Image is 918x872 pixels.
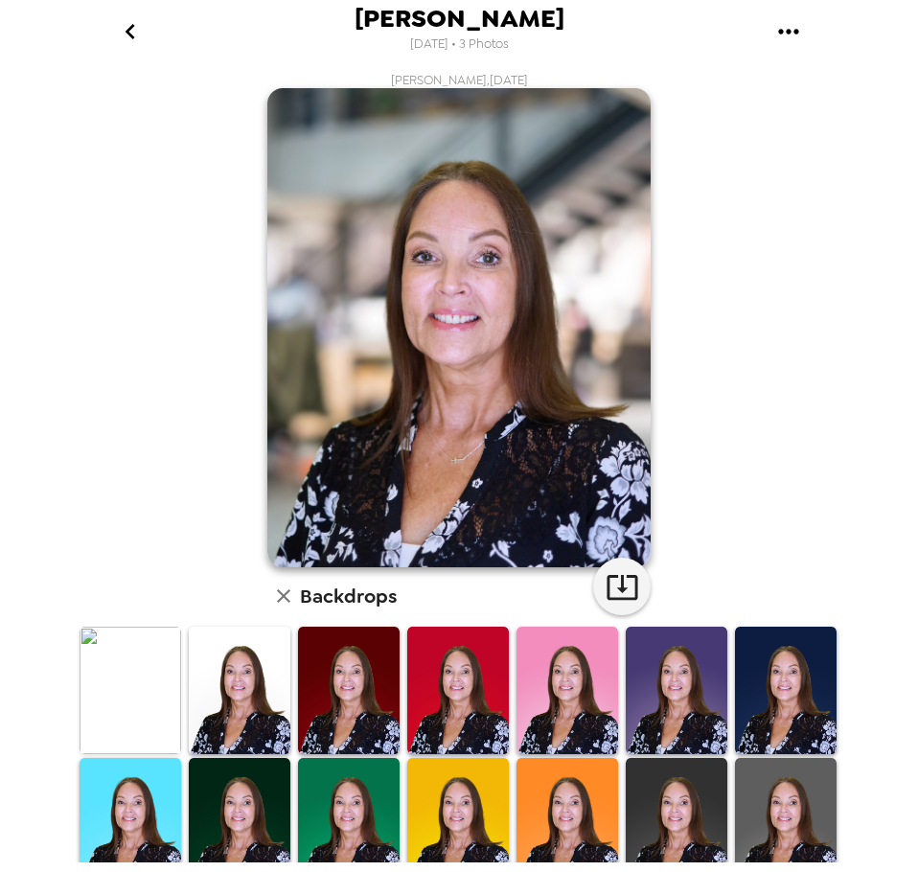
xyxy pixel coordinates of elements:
span: [PERSON_NAME] [355,6,564,32]
img: Original [80,627,181,754]
span: [DATE] • 3 Photos [410,32,509,57]
span: [PERSON_NAME] , [DATE] [391,72,528,88]
img: user [267,88,651,567]
h6: Backdrops [300,581,397,611]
